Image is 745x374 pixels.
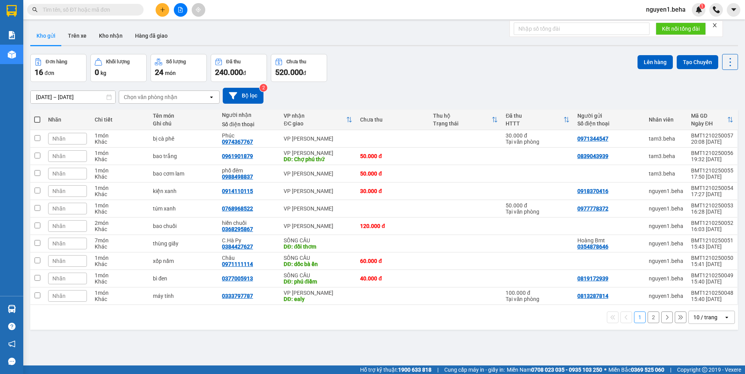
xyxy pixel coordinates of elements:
[398,367,431,373] strong: 1900 633 818
[153,188,214,194] div: kiện xanh
[153,275,214,282] div: bì đen
[656,23,706,35] button: Kết nối tổng đài
[95,272,145,278] div: 1 món
[303,70,306,76] span: đ
[153,153,214,159] div: bao trắng
[222,293,253,299] div: 0333797787
[222,188,253,194] div: 0914110115
[640,5,692,14] span: nguyen1.beha
[100,70,106,76] span: kg
[727,3,740,17] button: caret-down
[153,136,214,142] div: bị cà phê
[360,275,425,282] div: 40.000 đ
[691,191,733,197] div: 17:27 [DATE]
[153,293,214,299] div: máy tính
[90,54,147,82] button: Khối lượng0kg
[691,139,733,145] div: 20:08 [DATE]
[649,205,683,212] div: nguyen1.beha
[691,113,727,119] div: Mã GD
[284,113,346,119] div: VP nhận
[153,170,214,177] div: bao cơm lam
[48,117,87,123] div: Nhãn
[577,136,608,142] div: 0971344547
[360,170,425,177] div: 50.000 đ
[577,120,641,127] div: Số điện thoại
[95,185,145,191] div: 1 món
[46,59,67,64] div: Đơn hàng
[8,31,16,39] img: solution-icon
[691,290,733,296] div: BMT1210250048
[95,296,145,302] div: Khác
[506,202,569,209] div: 50.000 đ
[506,290,569,296] div: 100.000 đ
[631,367,664,373] strong: 0369 525 060
[62,26,93,45] button: Trên xe
[95,244,145,250] div: Khác
[192,3,205,17] button: aim
[649,153,683,159] div: tam3.beha
[649,293,683,299] div: nguyen1.beha
[155,68,163,77] span: 24
[52,240,66,247] span: Nhãn
[156,3,169,17] button: plus
[506,209,569,215] div: Tại văn phòng
[222,275,253,282] div: 0377005913
[45,70,54,76] span: đơn
[222,153,253,159] div: 0961901879
[649,258,683,264] div: nguyen1.beha
[32,7,38,12] span: search
[284,156,352,162] div: DĐ: Chợ phú thứ
[174,3,187,17] button: file-add
[284,237,352,244] div: SÔNG CẦU
[222,121,276,127] div: Số điện thoại
[8,340,16,348] span: notification
[284,290,352,296] div: VP [PERSON_NAME]
[506,132,569,139] div: 30.000 đ
[222,220,276,226] div: hiền chuối
[284,255,352,261] div: SÔNG CẦU
[691,156,733,162] div: 19:32 [DATE]
[95,150,145,156] div: 1 món
[691,278,733,285] div: 15:40 [DATE]
[95,202,145,209] div: 1 món
[208,94,215,100] svg: open
[577,153,608,159] div: 0839043939
[695,6,702,13] img: icon-new-feature
[284,170,352,177] div: VP [PERSON_NAME]
[8,358,16,365] span: message
[604,368,606,371] span: ⚪️
[223,88,263,104] button: Bộ lọc
[284,205,352,212] div: VP [PERSON_NAME]
[95,132,145,139] div: 1 món
[284,244,352,250] div: DĐ: đồi thơm
[284,223,352,229] div: VP [PERSON_NAME]
[691,132,733,139] div: BMT1210250057
[52,258,66,264] span: Nhãn
[106,59,130,64] div: Khối lượng
[31,91,115,103] input: Select a date range.
[271,54,327,82] button: Chưa thu520.000đ
[638,55,673,69] button: Lên hàng
[153,205,214,212] div: túm xanh
[95,226,145,232] div: Khác
[52,223,66,229] span: Nhãn
[649,188,683,194] div: nguyen1.beha
[151,54,207,82] button: Số lượng24món
[506,296,569,302] div: Tại văn phòng
[506,120,563,127] div: HTTT
[95,139,145,145] div: Khác
[284,278,352,285] div: DĐ: phú điềm
[166,59,186,64] div: Số lượng
[700,3,705,9] sup: 1
[701,3,703,9] span: 1
[260,84,267,92] sup: 2
[95,261,145,267] div: Khác
[360,153,425,159] div: 50.000 đ
[222,167,276,174] div: phố đêm
[691,296,733,302] div: 15:40 [DATE]
[360,365,431,374] span: Hỗ trợ kỹ thuật:
[670,365,671,374] span: |
[93,26,129,45] button: Kho nhận
[577,275,608,282] div: 0819172939
[724,314,730,320] svg: open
